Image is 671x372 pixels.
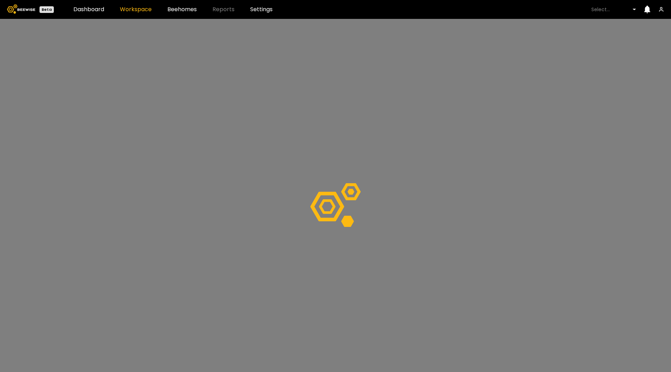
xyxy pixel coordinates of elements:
a: Beehomes [167,7,197,12]
a: Dashboard [73,7,104,12]
img: Beewise logo [7,5,35,14]
a: Settings [250,7,273,12]
span: Reports [212,7,235,12]
a: Workspace [120,7,152,12]
div: Beta [39,6,54,13]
